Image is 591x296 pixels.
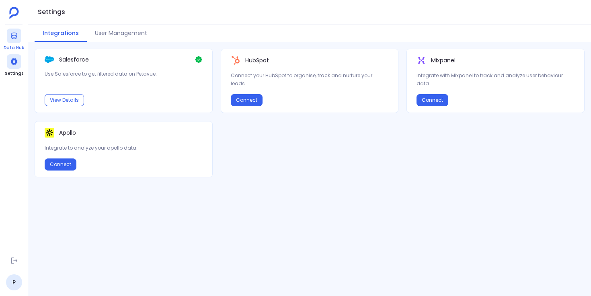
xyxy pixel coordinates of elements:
h1: Settings [38,6,65,18]
img: petavue logo [9,7,19,19]
button: Connect [45,158,76,171]
img: Check Icon [195,55,203,64]
p: Salesforce [59,55,89,64]
a: P [6,274,22,290]
p: Integrate to analyze your apollo data. [45,144,203,152]
p: Mixpanel [431,56,456,64]
span: Data Hub [4,45,24,51]
button: Connect [417,94,448,106]
button: User Management [87,25,155,42]
p: Apollo [59,129,76,137]
button: Connect [231,94,263,106]
a: Settings [5,54,23,77]
button: Integrations [35,25,87,42]
p: Connect your HubSpot to organise, track and nurture your leads. [231,72,389,88]
a: Data Hub [4,29,24,51]
button: View Details [45,94,84,106]
span: Settings [5,70,23,77]
p: HubSpot [245,56,269,64]
p: Use Salesforce to get filtered data on Petavue. [45,70,203,78]
p: Integrate with Mixpanel to track and analyze user behaviour data. [417,72,575,88]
